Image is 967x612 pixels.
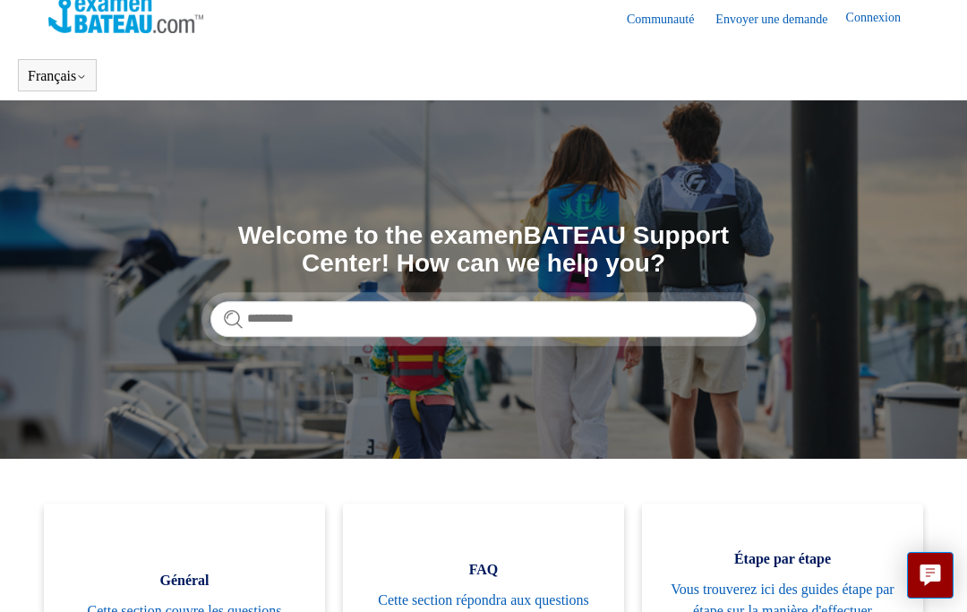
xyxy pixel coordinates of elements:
span: Général [71,570,298,591]
button: Live chat [907,552,954,599]
a: Envoyer une demande [715,10,845,29]
h1: Welcome to the examenBATEAU Support Center! How can we help you? [210,222,757,278]
a: Connexion [846,8,919,30]
span: Étape par étape [669,548,896,570]
input: Rechercher [210,301,757,337]
span: FAQ [370,559,597,581]
a: Communauté [627,10,712,29]
button: Français [28,68,87,84]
